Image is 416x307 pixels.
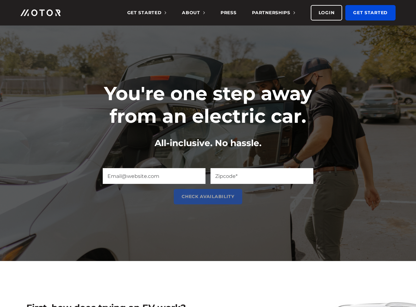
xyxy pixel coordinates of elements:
[82,82,334,128] h1: You're one step away from an electric car.
[82,137,334,149] div: All-inclusive. No hassle.
[345,5,396,20] a: Get Started
[174,189,242,204] input: Check Availability
[211,168,313,184] input: Zipcode*
[252,10,295,15] span: Partnerships
[20,9,61,16] img: Motor
[103,168,205,184] input: Email@website.com
[182,10,205,15] span: About
[311,5,342,20] a: Login
[127,10,167,15] span: Get Started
